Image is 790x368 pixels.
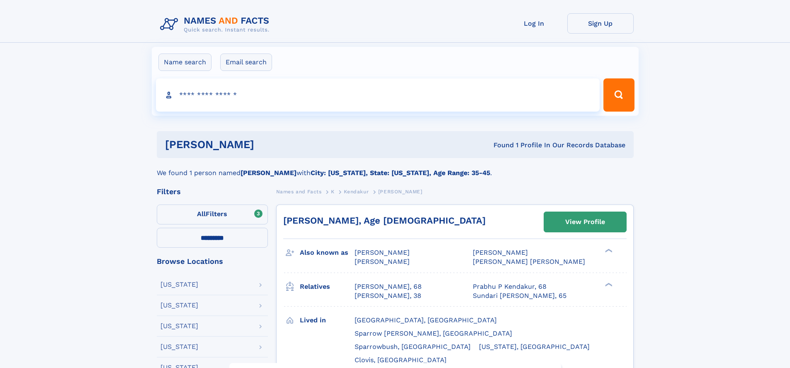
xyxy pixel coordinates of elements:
[157,13,276,36] img: Logo Names and Facts
[157,205,268,224] label: Filters
[157,188,268,195] div: Filters
[473,291,566,300] a: Sundari [PERSON_NAME], 65
[378,189,423,195] span: [PERSON_NAME]
[220,54,272,71] label: Email search
[331,189,335,195] span: K
[160,281,198,288] div: [US_STATE]
[473,282,547,291] a: Prabhu P Kendakur, 68
[355,258,410,266] span: [PERSON_NAME]
[331,186,335,197] a: K
[473,258,585,266] span: [PERSON_NAME] [PERSON_NAME]
[157,158,634,178] div: We found 1 person named with .
[344,186,369,197] a: Kendakur
[158,54,211,71] label: Name search
[603,282,613,287] div: ❯
[479,343,590,351] span: [US_STATE], [GEOGRAPHIC_DATA]
[355,249,410,256] span: [PERSON_NAME]
[165,139,374,150] h1: [PERSON_NAME]
[355,282,422,291] a: [PERSON_NAME], 68
[374,141,625,150] div: Found 1 Profile In Our Records Database
[355,329,512,337] span: Sparrow [PERSON_NAME], [GEOGRAPHIC_DATA]
[311,169,490,177] b: City: [US_STATE], State: [US_STATE], Age Range: 35-45
[300,313,355,327] h3: Lived in
[603,248,613,253] div: ❯
[355,291,421,300] a: [PERSON_NAME], 38
[473,249,528,256] span: [PERSON_NAME]
[197,210,206,218] span: All
[276,186,322,197] a: Names and Facts
[355,343,471,351] span: Sparrowbush, [GEOGRAPHIC_DATA]
[344,189,369,195] span: Kendakur
[300,246,355,260] h3: Also known as
[160,302,198,309] div: [US_STATE]
[283,215,486,226] a: [PERSON_NAME], Age [DEMOGRAPHIC_DATA]
[501,13,567,34] a: Log In
[300,280,355,294] h3: Relatives
[160,323,198,329] div: [US_STATE]
[565,212,605,232] div: View Profile
[156,78,600,112] input: search input
[241,169,297,177] b: [PERSON_NAME]
[157,258,268,265] div: Browse Locations
[567,13,634,34] a: Sign Up
[544,212,626,232] a: View Profile
[355,316,497,324] span: [GEOGRAPHIC_DATA], [GEOGRAPHIC_DATA]
[160,344,198,350] div: [US_STATE]
[603,78,634,112] button: Search Button
[355,356,447,364] span: Clovis, [GEOGRAPHIC_DATA]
